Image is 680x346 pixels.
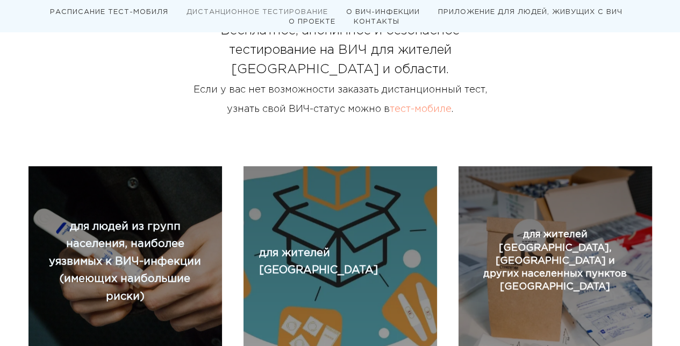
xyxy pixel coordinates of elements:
a: тест-мобиле [390,105,452,114]
a: О ПРОЕКТЕ [289,19,335,25]
span: для людей из групп населения, наиболее уязвимых к ВИЧ-инфекции (имеющих наибольшие риски) [49,222,201,301]
a: для жителей [GEOGRAPHIC_DATA], [GEOGRAPHIC_DATA] и других населенных пунктов [GEOGRAPHIC_DATA] [480,228,631,293]
span: . [452,105,453,114]
span: Если у вас нет возможности заказать дистанционный тест, узнать свой ВИЧ-статус можно в [194,86,487,114]
a: для людей из групп населения, наиболее уязвимых к ВИЧ-инфекции (имеющих наибольшие риски) [44,217,206,305]
span: Бесплатное, анонимное и безопасное тестирование на ВИЧ для жителей [GEOGRAPHIC_DATA] и области. [220,25,460,75]
a: О ВИЧ-ИНФЕКЦИИ [346,9,420,15]
span: для жителей [GEOGRAPHIC_DATA], [GEOGRAPHIC_DATA] и других населенных пунктов [GEOGRAPHIC_DATA] [483,230,627,291]
a: КОНТАКТЫ [354,19,399,25]
a: ПРИЛОЖЕНИЕ ДЛЯ ЛЮДЕЙ, ЖИВУЩИХ С ВИЧ [438,9,622,15]
a: РАСПИСАНИЕ ТЕСТ-МОБИЛЯ [50,9,168,15]
a: ДИСТАНЦИОННОЕ ТЕСТИРОВАНИЕ [187,9,328,15]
